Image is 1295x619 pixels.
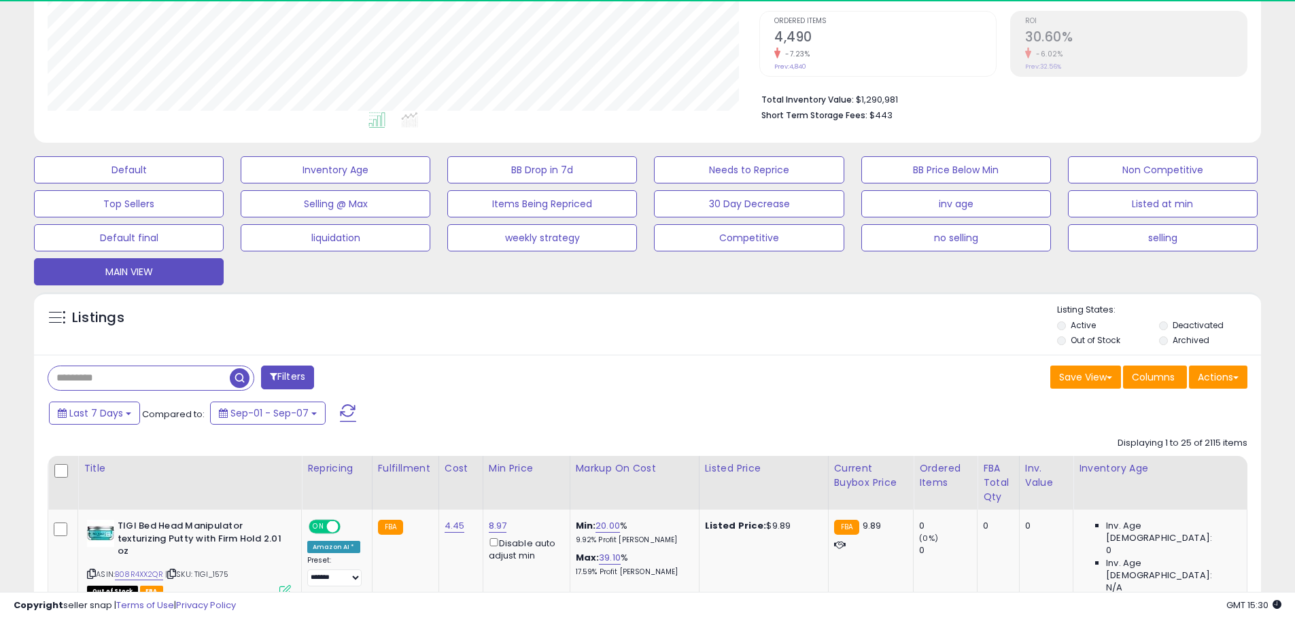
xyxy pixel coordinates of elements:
button: Actions [1189,366,1247,389]
small: -6.02% [1031,49,1063,59]
button: selling [1068,224,1258,251]
label: Out of Stock [1071,334,1120,346]
button: 30 Day Decrease [654,190,844,217]
p: 17.59% Profit [PERSON_NAME] [576,567,689,577]
div: Cost [445,461,477,476]
span: $443 [869,109,893,122]
button: Default final [34,224,224,251]
button: Items Being Repriced [447,190,637,217]
button: liquidation [241,224,430,251]
div: 0 [1025,520,1063,532]
div: Fulfillment [378,461,433,476]
small: (0%) [919,533,938,544]
div: FBA Total Qty [983,461,1014,504]
button: MAIN VIEW [34,258,224,285]
a: 39.10 [599,551,621,565]
button: Non Competitive [1068,156,1258,183]
button: inv age [861,190,1051,217]
p: Listing States: [1057,304,1261,317]
button: Listed at min [1068,190,1258,217]
span: ROI [1025,18,1247,25]
label: Archived [1173,334,1209,346]
div: Inv. value [1025,461,1067,490]
div: Repricing [307,461,366,476]
button: no selling [861,224,1051,251]
a: Terms of Use [116,599,174,612]
div: Amazon AI * [307,541,360,553]
div: % [576,520,689,545]
span: 9.89 [863,519,882,532]
span: Compared to: [142,408,205,421]
span: Sep-01 - Sep-07 [230,406,309,420]
p: 9.92% Profit [PERSON_NAME] [576,535,689,545]
span: Columns [1132,370,1175,384]
div: Min Price [489,461,564,476]
button: Competitive [654,224,844,251]
small: FBA [834,520,859,535]
div: seller snap | | [14,599,236,612]
small: -7.23% [780,49,810,59]
button: Filters [261,366,314,389]
b: Max: [576,551,600,564]
span: 0 [1106,544,1111,556]
div: Current Buybox Price [834,461,908,490]
a: B08R4XX2QR [115,569,163,580]
button: Columns [1123,366,1187,389]
b: TIGI Bed Head Manipulator texturizing Putty with Firm Hold 2.01 oz [118,520,283,561]
button: Needs to Reprice [654,156,844,183]
small: Prev: 4,840 [774,63,806,71]
li: $1,290,981 [761,90,1237,107]
div: Displaying 1 to 25 of 2115 items [1118,437,1247,450]
span: Ordered Items [774,18,996,25]
div: Title [84,461,296,476]
span: Last 7 Days [69,406,123,420]
button: BB Price Below Min [861,156,1051,183]
div: Listed Price [705,461,823,476]
label: Active [1071,319,1096,331]
div: 0 [983,520,1009,532]
b: Min: [576,519,596,532]
div: 0 [919,520,977,532]
button: Last 7 Days [49,402,140,425]
h2: 4,490 [774,29,996,48]
div: $9.89 [705,520,818,532]
h5: Listings [72,308,124,328]
label: Deactivated [1173,319,1224,331]
div: Preset: [307,556,362,586]
button: weekly strategy [447,224,637,251]
span: 2025-09-15 15:30 GMT [1226,599,1281,612]
b: Short Term Storage Fees: [761,109,867,121]
span: | SKU: TIGI_1575 [165,569,229,580]
div: Ordered Items [919,461,971,490]
button: Sep-01 - Sep-07 [210,402,326,425]
button: Top Sellers [34,190,224,217]
b: Total Inventory Value: [761,94,854,105]
a: 20.00 [595,519,620,533]
small: FBA [378,520,403,535]
a: Privacy Policy [176,599,236,612]
img: 411mHAOqG7L._SL40_.jpg [87,520,114,547]
div: % [576,552,689,577]
button: BB Drop in 7d [447,156,637,183]
div: Disable auto adjust min [489,535,559,562]
div: Inventory Age [1079,461,1241,476]
a: 4.45 [445,519,465,533]
span: Inv. Age [DEMOGRAPHIC_DATA]: [1106,520,1237,544]
button: Inventory Age [241,156,430,183]
span: ON [310,521,327,533]
button: Save View [1050,366,1121,389]
h2: 30.60% [1025,29,1247,48]
div: 0 [919,544,977,556]
span: Inv. Age [DEMOGRAPHIC_DATA]: [1106,557,1237,582]
button: Default [34,156,224,183]
strong: Copyright [14,599,63,612]
b: Listed Price: [705,519,767,532]
th: The percentage added to the cost of goods (COGS) that forms the calculator for Min & Max prices. [570,456,699,510]
div: Markup on Cost [576,461,693,476]
a: 8.97 [489,519,507,533]
small: Prev: 32.56% [1025,63,1061,71]
button: Selling @ Max [241,190,430,217]
span: OFF [339,521,360,533]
